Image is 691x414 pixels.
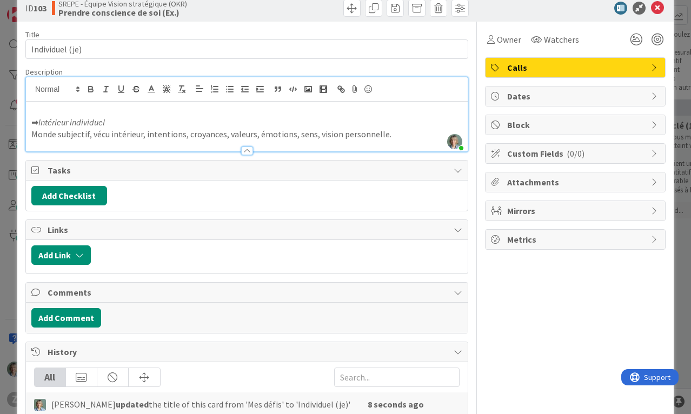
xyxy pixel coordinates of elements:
[23,2,49,15] span: Support
[368,399,424,410] b: 8 seconds ago
[25,39,468,59] input: type card name here...
[507,233,646,246] span: Metrics
[34,3,46,14] b: 103
[31,245,91,265] button: Add Link
[48,223,448,236] span: Links
[58,8,187,17] b: Prendre conscience de soi (Ex.)
[544,33,579,46] span: Watchers
[497,33,521,46] span: Owner
[51,398,350,411] span: [PERSON_NAME] the title of this card from 'Mes défis' to 'Individuel (je)'
[31,116,462,129] p: ➡
[507,90,646,103] span: Dates
[507,61,646,74] span: Calls
[507,176,646,189] span: Attachments
[31,186,107,205] button: Add Checklist
[507,204,646,217] span: Mirrors
[38,117,105,128] em: Intérieur individuel
[507,118,646,131] span: Block
[48,164,448,177] span: Tasks
[116,399,149,410] b: updated
[507,147,646,160] span: Custom Fields
[334,368,460,387] input: Search...
[25,2,46,15] span: ID
[48,345,448,358] span: History
[567,148,584,159] span: ( 0/0 )
[31,128,462,141] p: Monde subjectif, vécu intérieur, intentions, croyances, valeurs, émotions, sens, vision personnelle.
[48,286,448,299] span: Comments
[34,399,46,411] img: ZL
[25,30,39,39] label: Title
[31,308,101,328] button: Add Comment
[447,134,462,149] img: yiYJBOiX3uDyRLlzqUazFmxIhkEYhffL.jpg
[25,67,63,77] span: Description
[35,368,66,386] div: All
